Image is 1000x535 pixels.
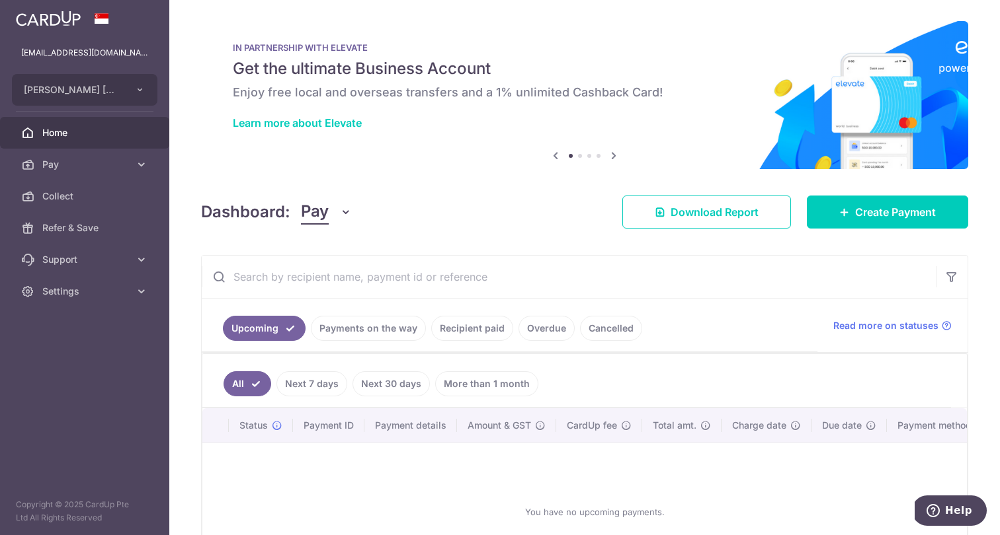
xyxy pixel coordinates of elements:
span: Pay [301,199,329,225]
a: Overdue [519,316,575,341]
img: Renovation banner [201,21,968,169]
a: More than 1 month [435,371,538,396]
button: [PERSON_NAME] [MEDICAL_DATA] (BISHAN) PTE. LTD. [12,74,157,106]
img: CardUp [16,11,81,26]
button: Pay [301,199,352,225]
iframe: Opens a widget where you can find more information [915,495,987,528]
span: Home [42,126,130,139]
a: Read more on statuses [833,319,952,332]
span: Status [239,419,268,432]
h5: Get the ultimate Business Account [233,58,937,79]
span: Create Payment [855,204,936,220]
a: Next 7 days [276,371,347,396]
a: Download Report [622,196,791,229]
span: [PERSON_NAME] [MEDICAL_DATA] (BISHAN) PTE. LTD. [24,83,122,96]
a: Learn more about Elevate [233,116,362,129]
span: Support [42,253,130,266]
th: Payment method [887,408,987,443]
span: Download Report [671,204,759,220]
span: Pay [42,158,130,171]
p: IN PARTNERSHIP WITH ELEVATE [233,42,937,53]
span: Due date [822,419,862,432]
th: Payment details [364,408,457,443]
a: Next 30 days [353,371,430,396]
span: Collect [42,190,130,203]
span: CardUp fee [567,419,617,432]
a: Recipient paid [431,316,513,341]
span: Charge date [732,419,786,432]
th: Payment ID [293,408,364,443]
span: Read more on statuses [833,319,938,332]
a: Payments on the way [311,316,426,341]
span: Amount & GST [468,419,531,432]
a: Upcoming [223,316,306,341]
a: Cancelled [580,316,642,341]
a: Create Payment [807,196,968,229]
span: Settings [42,285,130,298]
input: Search by recipient name, payment id or reference [202,256,936,298]
a: All [224,371,271,396]
h6: Enjoy free local and overseas transfers and a 1% unlimited Cashback Card! [233,85,937,100]
span: Total amt. [653,419,696,432]
h4: Dashboard: [201,200,290,224]
span: Refer & Save [42,221,130,234]
p: [EMAIL_ADDRESS][DOMAIN_NAME] [21,46,148,59]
